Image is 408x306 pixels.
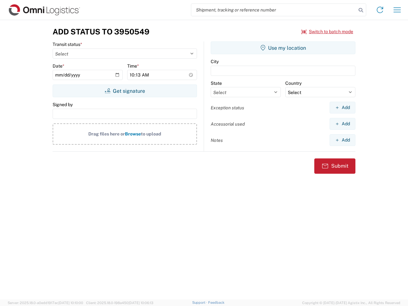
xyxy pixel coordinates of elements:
[128,301,153,305] span: [DATE] 10:06:13
[314,158,355,174] button: Submit
[211,59,219,64] label: City
[192,301,208,304] a: Support
[127,63,139,69] label: Time
[8,301,83,305] span: Server: 2025.18.0-a0edd1917ac
[191,4,356,16] input: Shipment, tracking or reference number
[211,105,244,111] label: Exception status
[53,27,149,36] h3: Add Status to 3950549
[301,26,353,37] button: Switch to batch mode
[285,80,302,86] label: Country
[58,301,83,305] span: [DATE] 10:10:00
[211,137,223,143] label: Notes
[302,300,400,306] span: Copyright © [DATE]-[DATE] Agistix Inc., All Rights Reserved
[53,63,64,69] label: Date
[330,118,355,130] button: Add
[330,102,355,113] button: Add
[211,121,245,127] label: Accessorial used
[141,131,161,136] span: to upload
[86,301,153,305] span: Client: 2025.18.0-198a450
[330,134,355,146] button: Add
[53,102,73,107] label: Signed by
[211,80,222,86] label: State
[88,131,125,136] span: Drag files here or
[208,301,224,304] a: Feedback
[53,41,82,47] label: Transit status
[53,84,197,97] button: Get signature
[125,131,141,136] span: Browse
[211,41,355,54] button: Use my location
